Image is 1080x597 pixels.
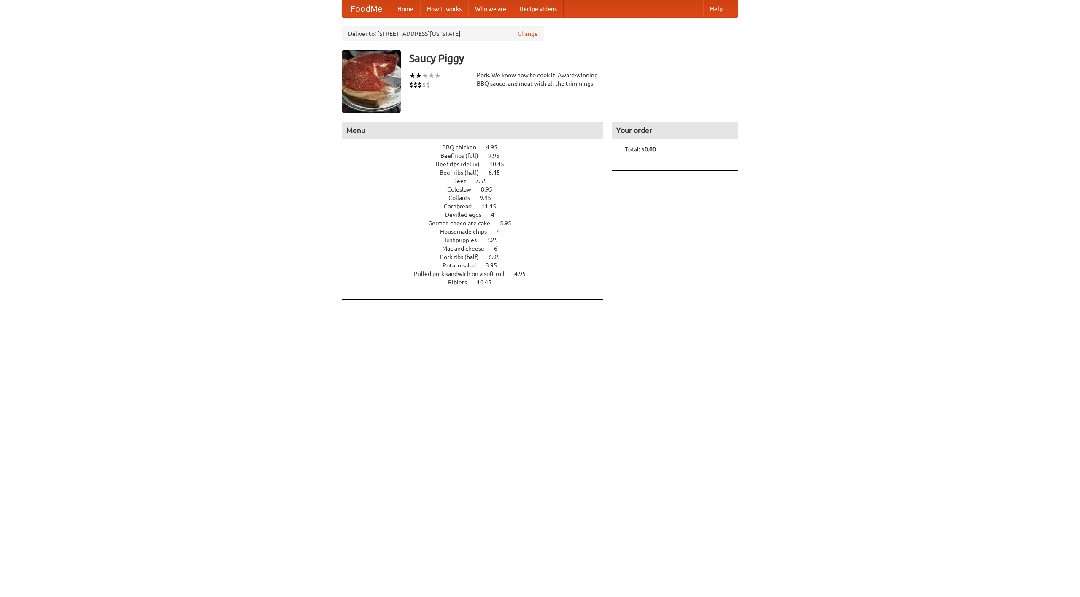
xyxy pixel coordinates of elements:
span: 6.95 [489,254,508,260]
li: ★ [428,71,435,80]
a: FoodMe [342,0,391,17]
a: Beer 7.55 [453,178,502,184]
span: 5.95 [500,220,520,227]
li: ★ [422,71,428,80]
a: Recipe videos [513,0,564,17]
li: $ [422,80,426,89]
span: 4 [497,228,508,235]
span: 6.45 [489,169,508,176]
span: Pork ribs (half) [440,254,487,260]
span: 6 [494,245,506,252]
span: 4 [491,211,503,218]
li: $ [426,80,430,89]
a: Who we are [468,0,513,17]
a: Cornbread 11.45 [444,203,512,210]
a: Home [391,0,420,17]
span: 10.45 [489,161,513,167]
span: German chocolate cake [428,220,499,227]
li: ★ [416,71,422,80]
span: 3.25 [486,237,506,243]
li: ★ [435,71,441,80]
a: Mac and cheese 6 [442,245,513,252]
a: Potato salad 3.95 [443,262,513,269]
span: 7.55 [475,178,495,184]
h4: Your order [612,122,738,139]
a: Housemade chips 4 [440,228,516,235]
span: Potato salad [443,262,484,269]
div: Deliver to: [STREET_ADDRESS][US_STATE] [342,26,544,41]
a: German chocolate cake 5.95 [428,220,527,227]
span: 10.45 [477,279,500,286]
a: Devilled eggs 4 [445,211,510,218]
span: Housemade chips [440,228,495,235]
span: Coleslaw [447,186,480,193]
a: Pulled pork sandwich on a soft roll 4.95 [414,270,541,277]
a: How it works [420,0,468,17]
a: Hushpuppies 3.25 [442,237,513,243]
span: 4.95 [514,270,534,277]
a: BBQ chicken 4.95 [442,144,513,151]
span: 4.95 [486,144,506,151]
span: Beef ribs (delux) [436,161,488,167]
img: angular.jpg [342,50,401,113]
span: Beef ribs (full) [440,152,487,159]
a: Help [703,0,729,17]
a: Change [518,30,538,38]
span: Pulled pork sandwich on a soft roll [414,270,513,277]
span: Beef ribs (half) [440,169,487,176]
span: 8.95 [481,186,501,193]
span: Devilled eggs [445,211,490,218]
a: Coleslaw 8.95 [447,186,508,193]
a: Pork ribs (half) 6.95 [440,254,516,260]
span: Cornbread [444,203,480,210]
span: Mac and cheese [442,245,493,252]
a: Beef ribs (half) 6.45 [440,169,516,176]
h3: Saucy Piggy [409,50,738,67]
div: Pork. We know how to cook it. Award-winning BBQ sauce, and meat with all the trimmings. [477,71,603,88]
li: $ [409,80,413,89]
span: 9.95 [480,194,499,201]
span: Hushpuppies [442,237,485,243]
span: Riblets [448,279,475,286]
span: Beer [453,178,474,184]
span: 11.45 [481,203,505,210]
span: 3.95 [486,262,505,269]
a: Collards 9.95 [448,194,507,201]
li: $ [413,80,418,89]
li: $ [418,80,422,89]
a: Riblets 10.45 [448,279,507,286]
li: ★ [409,71,416,80]
b: Total: $0.00 [625,146,656,153]
span: BBQ chicken [442,144,485,151]
h4: Menu [342,122,603,139]
a: Beef ribs (full) 9.95 [440,152,515,159]
span: 9.95 [488,152,508,159]
span: Collards [448,194,478,201]
a: Beef ribs (delux) 10.45 [436,161,520,167]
